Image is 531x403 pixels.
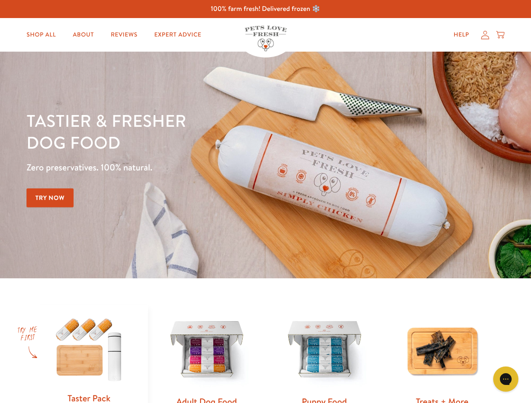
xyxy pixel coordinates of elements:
[20,26,63,43] a: Shop All
[104,26,144,43] a: Reviews
[245,26,287,51] img: Pets Love Fresh
[489,364,523,395] iframe: Gorgias live chat messenger
[148,26,208,43] a: Expert Advice
[66,26,100,43] a: About
[447,26,476,43] a: Help
[26,188,74,207] a: Try Now
[26,160,345,175] p: Zero preservatives. 100% natural.
[26,110,345,153] h1: Tastier & fresher dog food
